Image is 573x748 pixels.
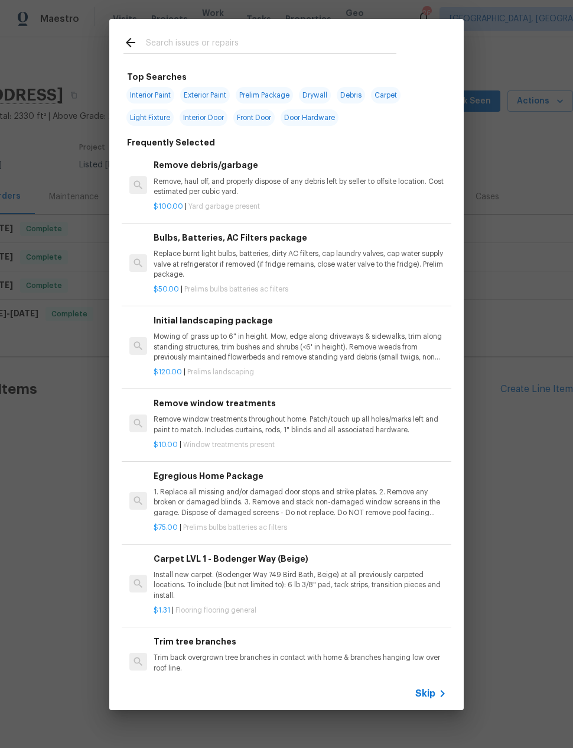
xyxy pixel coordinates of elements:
span: Skip [415,688,435,700]
p: | [154,202,447,212]
p: | [154,367,447,377]
span: Prelims landscaping [187,368,254,375]
span: $100.00 [154,203,183,210]
span: Yard garbage present [188,203,260,210]
h6: Frequently Selected [127,136,215,149]
p: Mowing of grass up to 6" in height. Mow, edge along driveways & sidewalks, trim along standing st... [154,332,447,362]
span: Prelim Package [236,87,293,103]
span: Light Fixture [126,109,174,126]
span: Window treatments present [183,441,275,448]
span: Drywall [299,87,331,103]
span: $10.00 [154,441,178,448]
p: Install new carpet. (Bodenger Way 749 Bird Bath, Beige) at all previously carpeted locations. To ... [154,570,447,600]
p: Remove window treatments throughout home. Patch/touch up all holes/marks left and paint to match.... [154,415,447,435]
h6: Carpet LVL 1 - Bodenger Way (Beige) [154,552,447,565]
h6: Remove debris/garbage [154,158,447,171]
p: | [154,440,447,450]
h6: Bulbs, Batteries, AC Filters package [154,231,447,244]
span: Prelims bulbs batteries ac filters [184,286,288,293]
p: 1. Replace all missing and/or damaged door stops and strike plates. 2. Remove any broken or damag... [154,487,447,517]
span: Exterior Paint [180,87,230,103]
span: Interior Door [180,109,227,126]
span: Interior Paint [126,87,174,103]
p: Remove, haul off, and properly dispose of any debris left by seller to offsite location. Cost est... [154,177,447,197]
span: $75.00 [154,524,178,531]
h6: Egregious Home Package [154,469,447,483]
p: | [154,284,447,294]
h6: Top Searches [127,70,187,83]
h6: Initial landscaping package [154,314,447,327]
span: Door Hardware [281,109,338,126]
span: $1.31 [154,607,170,614]
span: $120.00 [154,368,182,375]
span: Front Door [233,109,275,126]
span: $50.00 [154,286,179,293]
p: Replace burnt light bulbs, batteries, dirty AC filters, cap laundry valves, cap water supply valv... [154,249,447,279]
h6: Remove window treatments [154,397,447,410]
p: Trim back overgrown tree branches in contact with home & branches hanging low over roof line. [154,653,447,673]
p: | [154,523,447,533]
span: Flooring flooring general [175,607,256,614]
span: Carpet [371,87,401,103]
h6: Trim tree branches [154,635,447,648]
input: Search issues or repairs [146,35,396,53]
span: Debris [337,87,365,103]
p: | [154,605,447,616]
span: Prelims bulbs batteries ac filters [183,524,287,531]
